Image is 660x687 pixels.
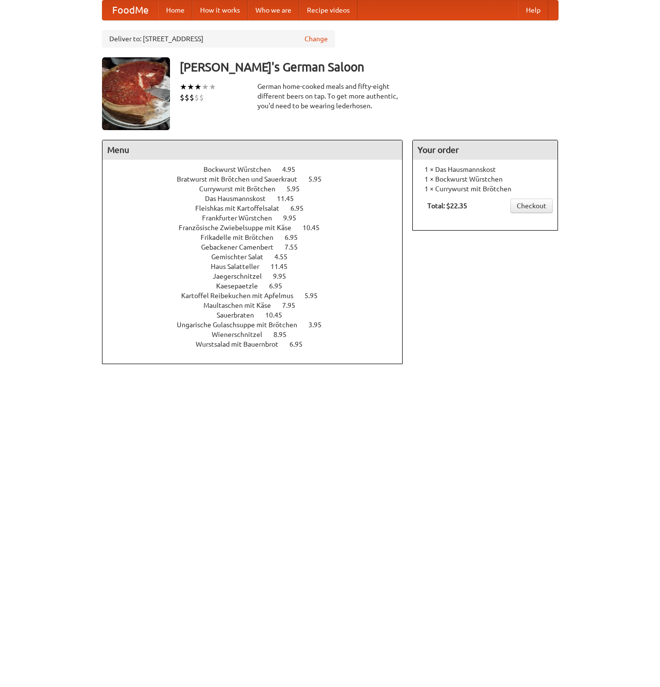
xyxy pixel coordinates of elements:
span: Ungarische Gulaschsuppe mit Brötchen [177,321,307,329]
li: ★ [202,82,209,92]
a: FoodMe [102,0,158,20]
a: Checkout [510,199,553,213]
li: $ [194,92,199,103]
span: Fleishkas mit Kartoffelsalat [195,204,289,212]
span: Currywurst mit Brötchen [199,185,285,193]
li: $ [199,92,204,103]
span: 7.55 [285,243,307,251]
a: Gebackener Camenbert 7.55 [201,243,316,251]
a: Bratwurst mit Brötchen und Sauerkraut 5.95 [177,175,339,183]
a: How it works [192,0,248,20]
a: Ungarische Gulaschsuppe mit Brötchen 3.95 [177,321,339,329]
a: Kartoffel Reibekuchen mit Apfelmus 5.95 [181,292,336,300]
li: ★ [194,82,202,92]
a: Haus Salatteller 11.45 [211,263,305,270]
span: Frikadelle mit Brötchen [201,234,283,241]
li: $ [185,92,189,103]
a: Jaegerschnitzel 9.95 [213,272,304,280]
a: Kaesepaetzle 6.95 [216,282,300,290]
span: Französische Zwiebelsuppe mit Käse [179,224,301,232]
span: Kaesepaetzle [216,282,268,290]
a: Gemischter Salat 4.55 [211,253,305,261]
li: 1 × Das Hausmannskost [418,165,553,174]
a: Maultaschen mit Käse 7.95 [203,302,313,309]
span: 6.95 [269,282,292,290]
span: 8.95 [273,331,296,338]
span: Bratwurst mit Brötchen und Sauerkraut [177,175,307,183]
span: 5.95 [308,175,331,183]
img: angular.jpg [102,57,170,130]
b: Total: $22.35 [427,202,467,210]
span: Frankfurter Würstchen [202,214,282,222]
span: 9.95 [283,214,306,222]
li: $ [189,92,194,103]
h4: Your order [413,140,558,160]
span: Wienerschnitzel [212,331,272,338]
a: Help [518,0,548,20]
span: 10.45 [265,311,292,319]
li: ★ [187,82,194,92]
span: Gebackener Camenbert [201,243,283,251]
span: Wurstsalad mit Bauernbrot [196,340,288,348]
a: Home [158,0,192,20]
a: Frankfurter Würstchen 9.95 [202,214,314,222]
a: Change [305,34,328,44]
span: 4.55 [274,253,297,261]
span: 9.95 [273,272,296,280]
a: Wurstsalad mit Bauernbrot 6.95 [196,340,321,348]
span: Jaegerschnitzel [213,272,271,280]
h3: [PERSON_NAME]'s German Saloon [180,57,558,77]
a: Currywurst mit Brötchen 5.95 [199,185,318,193]
span: Gemischter Salat [211,253,273,261]
a: Bockwurst Würstchen 4.95 [203,166,313,173]
span: 5.95 [287,185,309,193]
span: Maultaschen mit Käse [203,302,281,309]
a: Das Hausmannskost 11.45 [205,195,312,202]
span: 6.95 [290,204,313,212]
span: Haus Salatteller [211,263,269,270]
h4: Menu [102,140,403,160]
span: 3.95 [308,321,331,329]
span: Das Hausmannskost [205,195,275,202]
a: Frikadelle mit Brötchen 6.95 [201,234,316,241]
span: 11.45 [271,263,297,270]
a: Fleishkas mit Kartoffelsalat 6.95 [195,204,322,212]
span: 10.45 [303,224,329,232]
a: Französische Zwiebelsuppe mit Käse 10.45 [179,224,338,232]
div: German home-cooked meals and fifty-eight different beers on tap. To get more authentic, you'd nee... [257,82,403,111]
span: Kartoffel Reibekuchen mit Apfelmus [181,292,303,300]
li: 1 × Bockwurst Würstchen [418,174,553,184]
a: Recipe videos [299,0,357,20]
span: 11.45 [277,195,304,202]
span: Bockwurst Würstchen [203,166,281,173]
span: 6.95 [285,234,307,241]
li: $ [180,92,185,103]
a: Sauerbraten 10.45 [217,311,300,319]
span: 4.95 [282,166,305,173]
span: 7.95 [282,302,305,309]
span: 6.95 [289,340,312,348]
span: 5.95 [305,292,327,300]
a: Wienerschnitzel 8.95 [212,331,305,338]
li: 1 × Currywurst mit Brötchen [418,184,553,194]
div: Deliver to: [STREET_ADDRESS] [102,30,335,48]
span: Sauerbraten [217,311,264,319]
li: ★ [209,82,216,92]
a: Who we are [248,0,299,20]
li: ★ [180,82,187,92]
